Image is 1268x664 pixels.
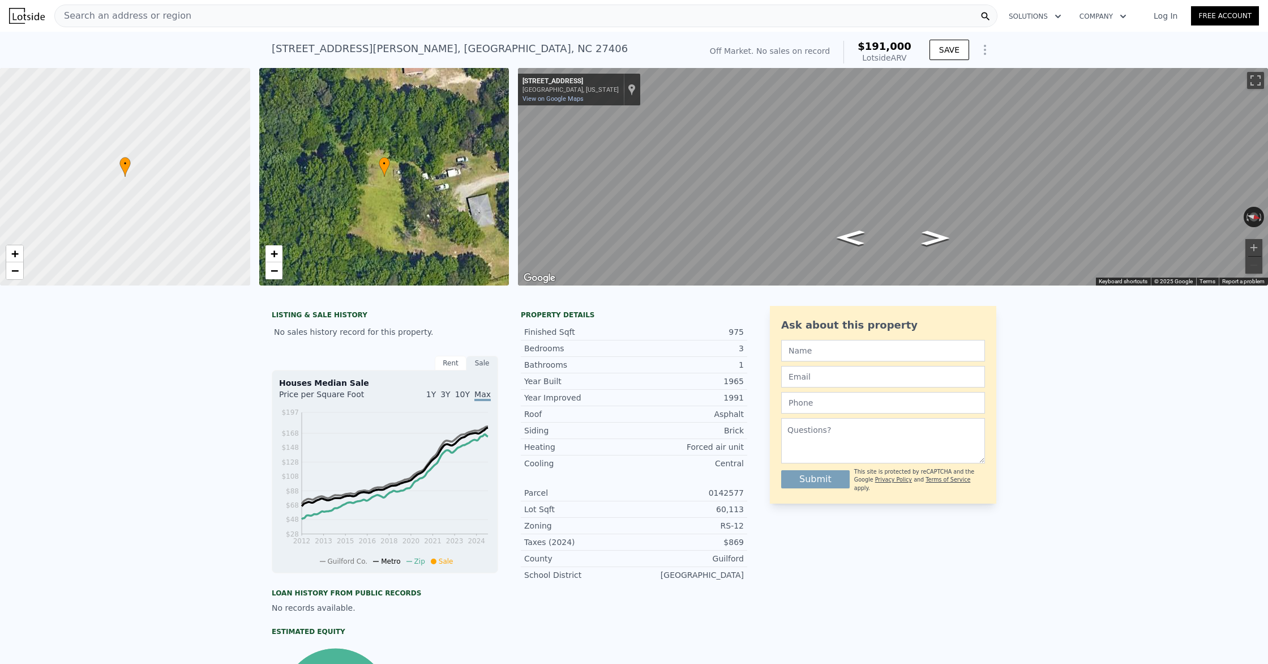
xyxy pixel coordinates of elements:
span: Metro [381,557,400,565]
span: Max [474,390,491,401]
div: No sales history record for this property. [272,322,498,342]
span: + [270,246,277,261]
div: Central [634,458,744,469]
div: Finished Sqft [524,326,634,338]
tspan: 2013 [315,537,332,545]
div: 1 [634,359,744,371]
div: LISTING & SALE HISTORY [272,310,498,322]
tspan: 2016 [358,537,376,545]
div: [STREET_ADDRESS][PERSON_NAME] , [GEOGRAPHIC_DATA] , NC 27406 [272,41,628,57]
div: RS-12 [634,520,744,531]
button: Rotate counterclockwise [1244,207,1250,227]
a: Open this area in Google Maps (opens a new window) [521,271,558,286]
div: Off Market. No sales on record [710,45,830,57]
div: Property details [521,310,747,320]
span: − [11,263,19,278]
span: • [119,159,131,169]
span: Guilford Co. [328,557,368,565]
div: Loan history from public records [272,589,498,598]
tspan: $108 [281,473,299,480]
path: Go North, State Rd 1007 [910,227,962,249]
div: Estimated Equity [272,627,498,636]
button: Zoom in [1245,239,1262,256]
input: Name [781,340,985,361]
tspan: $68 [286,501,299,509]
a: Zoom in [6,245,23,262]
button: Company [1070,6,1136,27]
a: Privacy Policy [875,476,912,483]
span: © 2025 Google [1154,278,1193,284]
div: Parcel [524,487,634,499]
tspan: $197 [281,408,299,416]
tspan: 2012 [293,537,311,545]
div: • [119,157,131,177]
button: Solutions [1000,6,1070,27]
div: Lot Sqft [524,504,634,515]
div: Ask about this property [781,317,985,333]
div: 1991 [634,392,744,403]
div: [STREET_ADDRESS] [522,77,619,86]
div: County [524,553,634,564]
button: Reset the view [1243,211,1265,223]
button: Toggle fullscreen view [1247,72,1264,89]
div: Street View [518,68,1268,286]
div: Taxes (2024) [524,537,634,548]
div: [GEOGRAPHIC_DATA] [634,569,744,581]
div: Siding [524,425,634,436]
tspan: 2015 [337,537,354,545]
span: 1Y [426,390,436,399]
a: Terms (opens in new tab) [1200,278,1215,284]
div: • [379,157,390,177]
div: Rent [435,356,466,371]
span: 3Y [440,390,450,399]
tspan: $28 [286,530,299,538]
tspan: 2023 [446,537,464,545]
div: Bedrooms [524,343,634,354]
div: Asphalt [634,408,744,420]
input: Email [781,366,985,388]
span: − [270,263,277,278]
span: • [379,159,390,169]
button: SAVE [929,40,969,60]
div: Forced air unit [634,441,744,453]
a: Zoom out [6,262,23,279]
button: Zoom out [1245,257,1262,274]
div: Heating [524,441,634,453]
div: Year Improved [524,392,634,403]
a: Log In [1140,10,1191,22]
span: $191,000 [858,40,911,52]
a: Zoom out [265,262,282,279]
div: School District [524,569,634,581]
span: + [11,246,19,261]
div: Houses Median Sale [279,377,491,389]
input: Phone [781,392,985,414]
a: Report a problem [1222,278,1265,284]
span: Zip [414,557,425,565]
div: $869 [634,537,744,548]
div: 60,113 [634,504,744,515]
button: Keyboard shortcuts [1099,278,1147,286]
tspan: $168 [281,429,299,437]
button: Rotate clockwise [1258,207,1265,227]
div: Year Built [524,376,634,387]
span: Search an address or region [55,9,191,23]
div: Price per Square Foot [279,389,385,407]
tspan: 2024 [468,537,485,545]
div: 975 [634,326,744,338]
a: Show location on map [628,83,636,96]
div: Sale [466,356,498,371]
tspan: $88 [286,487,299,495]
tspan: $48 [286,516,299,523]
div: 1965 [634,376,744,387]
div: Zoning [524,520,634,531]
div: Bathrooms [524,359,634,371]
tspan: $128 [281,458,299,466]
img: Google [521,271,558,286]
button: Submit [781,470,850,488]
tspan: 2020 [402,537,420,545]
div: Lotside ARV [858,52,911,63]
a: Zoom in [265,245,282,262]
a: View on Google Maps [522,95,584,103]
tspan: 2018 [380,537,398,545]
tspan: 2021 [424,537,442,545]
